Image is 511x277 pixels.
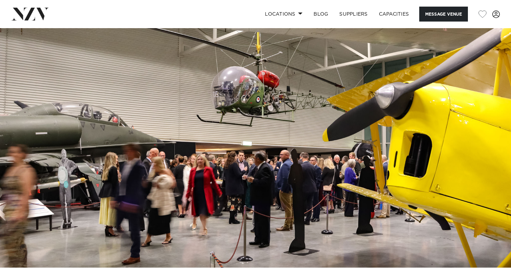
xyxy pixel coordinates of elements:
[11,8,49,20] img: nzv-logo.png
[419,7,468,22] button: Message Venue
[259,7,308,22] a: Locations
[334,7,373,22] a: SUPPLIERS
[308,7,334,22] a: BLOG
[373,7,415,22] a: Capacities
